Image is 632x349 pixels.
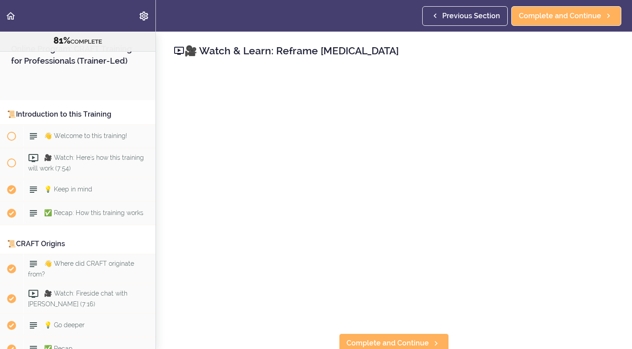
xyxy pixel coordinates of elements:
[442,11,500,21] span: Previous Section
[174,72,614,319] iframe: Video Player
[174,43,614,58] h2: 🎥 Watch & Learn: Reframe [MEDICAL_DATA]
[139,11,149,21] svg: Settings Menu
[44,321,85,329] span: 💡 Go deeper
[44,186,92,193] span: 💡 Keep in mind
[511,6,621,26] a: Complete and Continue
[11,35,144,47] div: COMPLETE
[44,209,143,216] span: ✅ Recap: How this training works
[28,290,127,307] span: 🎥 Watch: Fireside chat with [PERSON_NAME] (7:16)
[44,132,127,139] span: 👋 Welcome to this training!
[53,35,70,46] span: 81%
[347,338,429,349] span: Complete and Continue
[422,6,508,26] a: Previous Section
[5,11,16,21] svg: Back to course curriculum
[519,11,601,21] span: Complete and Continue
[28,154,144,171] span: 🎥 Watch: Here's how this training will work (7:54)
[28,260,134,277] span: 👋 Where did CRAFT originate from?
